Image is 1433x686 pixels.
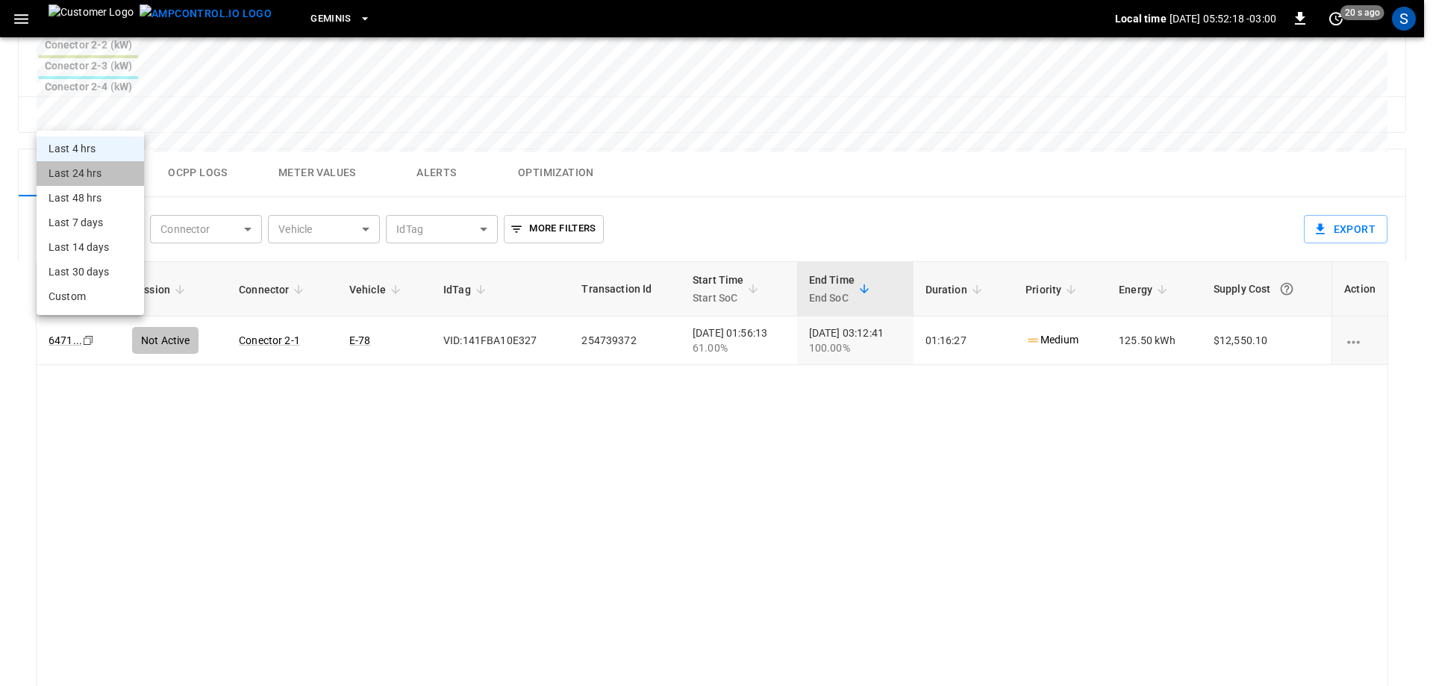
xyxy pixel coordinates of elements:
li: Last 48 hrs [37,186,144,211]
li: Last 7 days [37,211,144,235]
li: Last 14 days [37,235,144,260]
li: Last 30 days [37,260,144,284]
li: Last 4 hrs [37,137,144,161]
li: Last 24 hrs [37,161,144,186]
li: Custom [37,284,144,309]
